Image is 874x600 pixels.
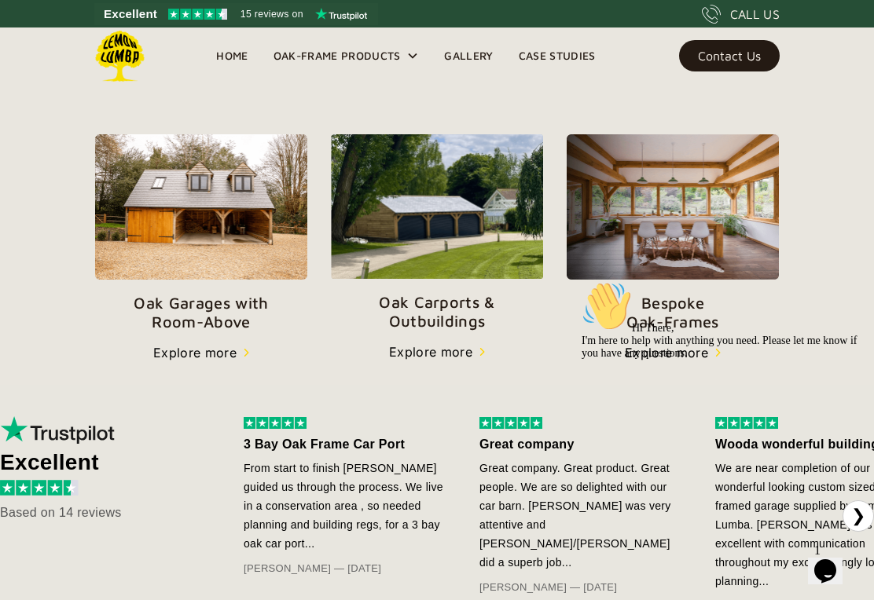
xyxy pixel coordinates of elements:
div: Explore more [389,342,472,361]
a: Explore more [153,343,249,362]
iframe: chat widget [575,275,858,529]
a: Contact Us [679,40,780,71]
span: 15 reviews on [241,5,303,24]
a: See Lemon Lumba reviews on Trustpilot [94,3,378,25]
img: Trustpilot logo [315,8,367,20]
span: Hi There, I'm here to help with anything you need. Please let me know if you have any questions. [6,47,282,84]
a: Gallery [431,44,505,68]
a: CALL US [702,5,780,24]
p: Bespoke Oak-Frames [567,294,779,331]
img: :wave: [6,6,57,57]
div: 👋Hi There,I'm here to help with anything you need. Please let me know if you have any questions. [6,6,289,85]
p: Oak Carports & Outbuildings [331,293,543,331]
div: Explore more [153,343,237,362]
a: Home [204,44,260,68]
img: Trustpilot 4.5 stars [168,9,227,20]
div: [PERSON_NAME] — [DATE] [244,559,448,578]
a: Oak Garages withRoom-Above [95,134,307,331]
a: BespokeOak-Frames [567,134,779,331]
div: From start to finish [PERSON_NAME] guided us through the process. We live in a conservation area ... [244,459,448,553]
div: [PERSON_NAME] — [DATE] [479,578,684,597]
span: Excellent [104,5,157,24]
div: Oak-Frame Products [274,46,401,65]
button: ❯ [843,500,874,532]
iframe: chat widget [808,537,858,584]
div: 3 Bay Oak Frame Car Port [244,435,448,454]
div: Contact Us [698,50,761,61]
a: Case Studies [506,44,608,68]
p: Oak Garages with Room-Above [95,294,307,331]
div: Great company [479,435,684,454]
img: 5 stars [479,417,542,429]
div: Oak-Frame Products [261,27,432,84]
div: CALL US [730,5,780,24]
a: Explore more [389,342,485,361]
a: Oak Carports &Outbuildings [331,134,543,331]
div: Great company. Great product. Great people. We are so delighted with our car barn. [PERSON_NAME] ... [479,459,684,572]
img: 5 stars [244,417,307,429]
